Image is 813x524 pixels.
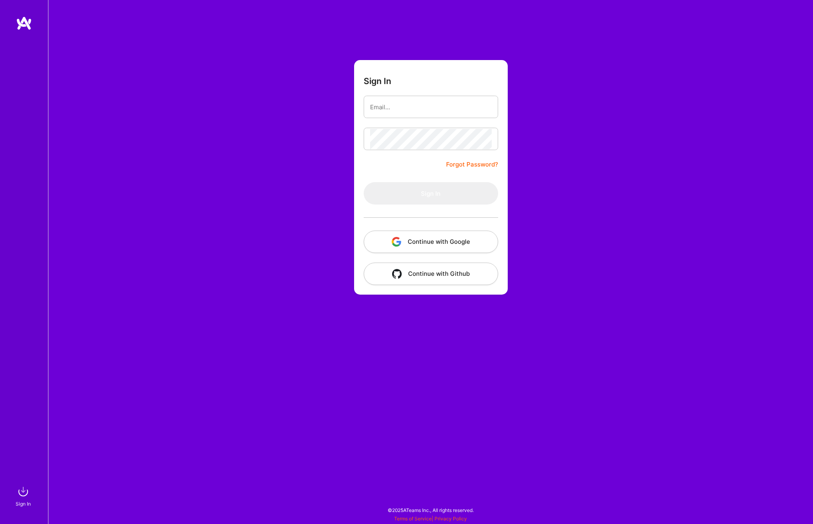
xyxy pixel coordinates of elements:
[392,237,401,247] img: icon
[394,516,467,522] span: |
[435,516,467,522] a: Privacy Policy
[15,484,31,500] img: sign in
[446,160,498,169] a: Forgot Password?
[17,484,31,508] a: sign inSign In
[364,263,498,285] button: Continue with Github
[16,16,32,30] img: logo
[394,516,432,522] a: Terms of Service
[16,500,31,508] div: Sign In
[364,76,391,86] h3: Sign In
[364,231,498,253] button: Continue with Google
[364,182,498,205] button: Sign In
[48,500,813,520] div: © 2025 ATeams Inc., All rights reserved.
[370,97,492,117] input: Email...
[392,269,402,279] img: icon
